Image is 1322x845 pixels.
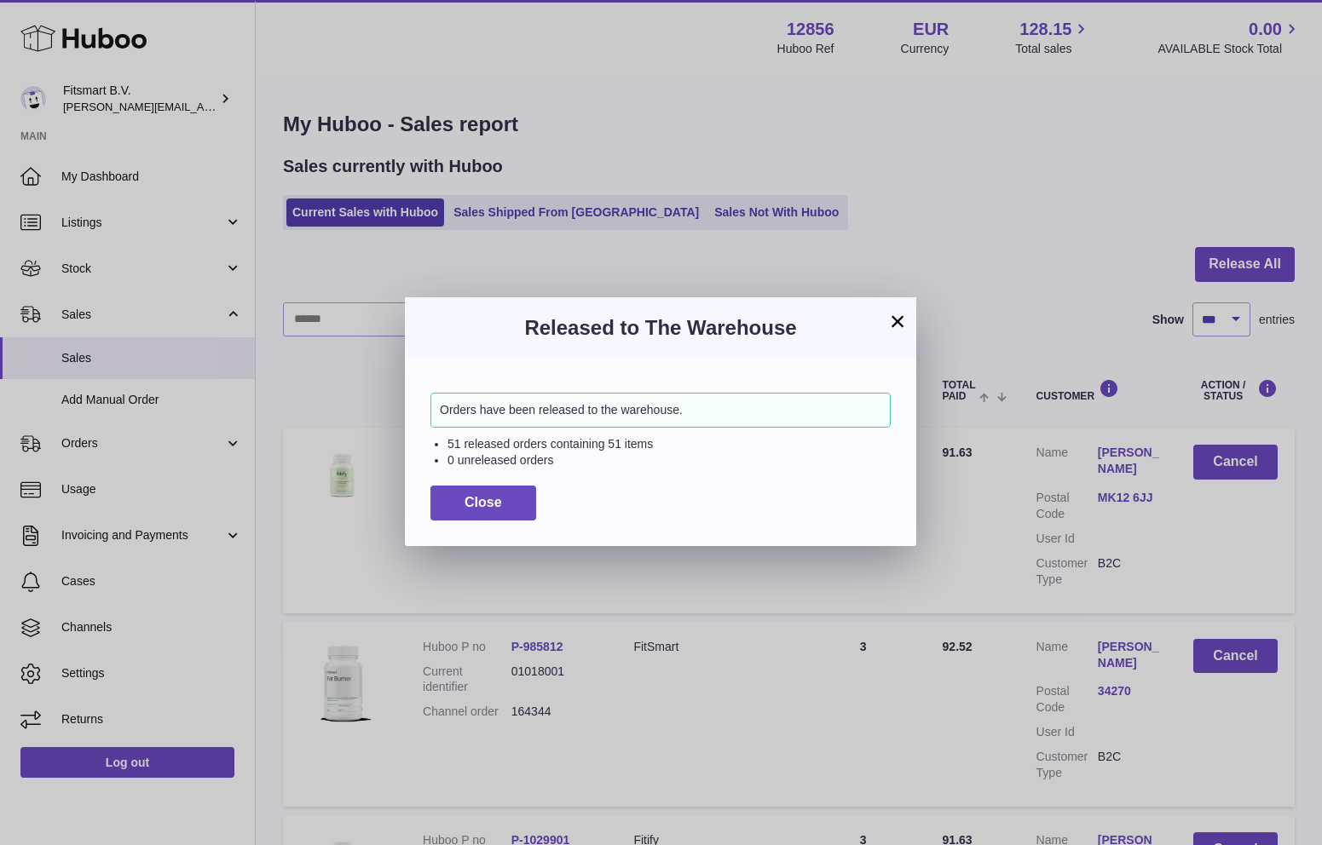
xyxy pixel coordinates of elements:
h3: Released to The Warehouse [430,314,891,342]
button: Close [430,486,536,520]
li: 0 unreleased orders [447,452,891,468]
div: Orders have been released to the warehouse. [430,393,891,428]
button: × [887,311,908,331]
span: Close [465,495,502,509]
li: 51 released orders containing 51 items [447,436,891,452]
